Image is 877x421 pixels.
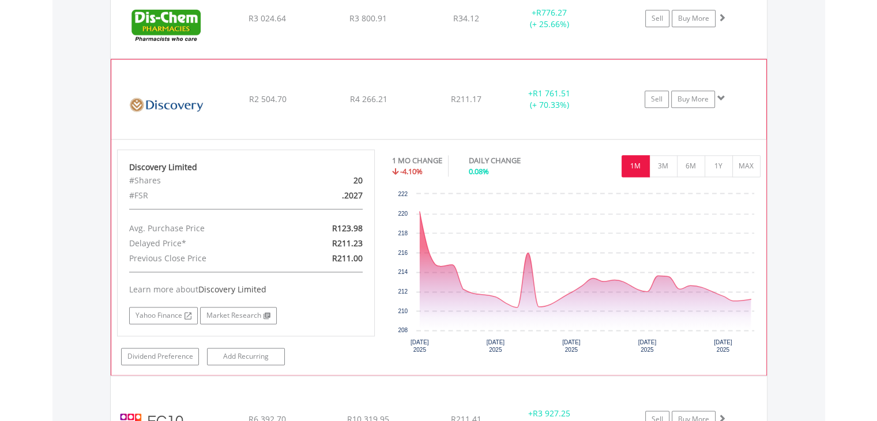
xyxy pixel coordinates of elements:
span: R3 800.91 [349,13,387,24]
span: R3 927.25 [533,408,570,419]
text: 210 [398,308,408,314]
text: [DATE] 2025 [411,339,429,353]
span: 0.08% [469,166,489,176]
span: R2 504.70 [249,93,286,104]
span: R3 024.64 [249,13,286,24]
span: R211.23 [332,238,363,249]
a: Sell [645,91,669,108]
div: #FSR [121,188,288,203]
span: R123.98 [332,223,363,234]
img: EQU.ZA.DSY.png [117,74,216,136]
a: Yahoo Finance [129,307,198,324]
span: R211.00 [332,253,363,264]
a: Dividend Preference [121,348,199,365]
svg: Interactive chart [392,188,760,361]
text: [DATE] 2025 [562,339,581,353]
a: Buy More [672,10,716,27]
a: Add Recurring [207,348,285,365]
text: [DATE] 2025 [487,339,505,353]
div: Delayed Price* [121,236,288,251]
span: R4 266.21 [349,93,387,104]
div: Chart. Highcharts interactive chart. [392,188,761,361]
span: R1 761.51 [533,88,570,99]
button: 1Y [705,155,733,177]
text: 212 [398,288,408,295]
button: 6M [677,155,705,177]
a: Market Research [200,307,277,324]
text: 218 [398,230,408,236]
div: Discovery Limited [129,161,363,173]
div: .2027 [288,188,371,203]
button: 1M [622,155,650,177]
text: 222 [398,191,408,197]
span: Discovery Limited [198,284,266,295]
div: #Shares [121,173,288,188]
div: Previous Close Price [121,251,288,266]
div: Avg. Purchase Price [121,221,288,236]
span: R776.27 [536,7,567,18]
text: [DATE] 2025 [714,339,732,353]
span: R211.17 [451,93,481,104]
div: 20 [288,173,371,188]
div: + (+ 70.33%) [506,88,592,111]
div: DAILY CHANGE [469,155,561,166]
text: [DATE] 2025 [638,339,657,353]
span: R34.12 [453,13,479,24]
a: Buy More [671,91,715,108]
div: 1 MO CHANGE [392,155,442,166]
span: -4.10% [400,166,423,176]
text: 214 [398,269,408,275]
text: 216 [398,250,408,256]
div: Learn more about [129,284,363,295]
text: 208 [398,327,408,333]
a: Sell [645,10,669,27]
div: + (+ 25.66%) [506,7,593,30]
button: MAX [732,155,761,177]
text: 220 [398,210,408,217]
button: 3M [649,155,677,177]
